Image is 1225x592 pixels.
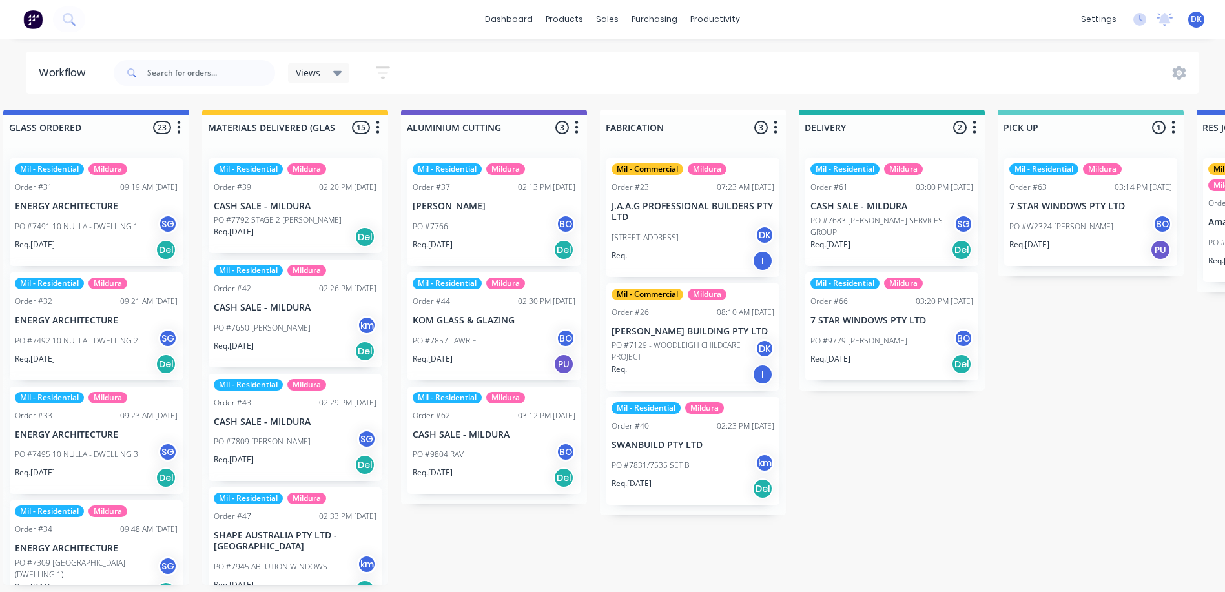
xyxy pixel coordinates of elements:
[287,265,326,276] div: Mildura
[120,410,178,422] div: 09:23 AM [DATE]
[287,379,326,391] div: Mildura
[810,201,973,212] p: CASH SALE - MILDURA
[612,326,774,337] p: [PERSON_NAME] BUILDING PTY LTD
[158,442,178,462] div: SG
[407,387,581,495] div: Mil - ResidentialMilduraOrder #6203:12 PM [DATE]CASH SALE - MILDURAPO #9804 RAVBOReq.[DATE]Del
[413,163,482,175] div: Mil - Residential
[1009,163,1078,175] div: Mil - Residential
[15,163,84,175] div: Mil - Residential
[1004,158,1177,266] div: Mil - ResidentialMilduraOrder #6303:14 PM [DATE]7 STAR WINDOWS PTY LTDPO #W2324 [PERSON_NAME]BORe...
[319,181,376,193] div: 02:20 PM [DATE]
[954,214,973,234] div: SG
[553,467,574,488] div: Del
[319,283,376,294] div: 02:26 PM [DATE]
[810,278,880,289] div: Mil - Residential
[1191,14,1202,25] span: DK
[15,392,84,403] div: Mil - Residential
[612,163,683,175] div: Mil - Commercial
[214,302,376,313] p: CASH SALE - MILDURA
[15,335,138,347] p: PO #7492 10 NULLA - DWELLING 2
[214,493,283,504] div: Mil - Residential
[15,449,138,460] p: PO #7495 10 NULLA - DWELLING 3
[810,353,850,365] p: Req. [DATE]
[120,524,178,535] div: 09:48 AM [DATE]
[518,410,575,422] div: 03:12 PM [DATE]
[319,397,376,409] div: 02:29 PM [DATE]
[413,410,450,422] div: Order #62
[486,392,525,403] div: Mildura
[556,214,575,234] div: BO
[916,296,973,307] div: 03:20 PM [DATE]
[810,315,973,326] p: 7 STAR WINDOWS PTY LTD
[413,278,482,289] div: Mil - Residential
[612,363,627,375] p: Req.
[355,454,375,475] div: Del
[357,429,376,449] div: SG
[158,214,178,234] div: SG
[214,416,376,427] p: CASH SALE - MILDURA
[214,265,283,276] div: Mil - Residential
[805,158,978,266] div: Mil - ResidentialMilduraOrder #6103:00 PM [DATE]CASH SALE - MILDURAPO #7683 [PERSON_NAME] SERVICE...
[214,201,376,212] p: CASH SALE - MILDURA
[413,429,575,440] p: CASH SALE - MILDURA
[15,410,52,422] div: Order #33
[15,505,84,517] div: Mil - Residential
[355,227,375,247] div: Del
[214,436,311,447] p: PO #7809 [PERSON_NAME]
[1115,181,1172,193] div: 03:14 PM [DATE]
[884,278,923,289] div: Mildura
[147,60,275,86] input: Search for orders...
[413,201,575,212] p: [PERSON_NAME]
[688,289,726,300] div: Mildura
[357,316,376,335] div: km
[413,221,448,232] p: PO #7766
[413,449,464,460] p: PO #9804 RAV
[209,158,382,253] div: Mil - ResidentialMilduraOrder #3902:20 PM [DATE]CASH SALE - MILDURAPO #7792 STAGE 2 [PERSON_NAME]...
[612,440,774,451] p: SWANBUILD PTY LTD
[556,442,575,462] div: BO
[612,460,690,471] p: PO #7831/7535 SET B
[685,402,724,414] div: Mildura
[553,354,574,374] div: PU
[156,354,176,374] div: Del
[486,163,525,175] div: Mildura
[1075,10,1123,29] div: settings
[214,397,251,409] div: Order #43
[755,339,774,358] div: DK
[407,272,581,380] div: Mil - ResidentialMilduraOrder #4402:30 PM [DATE]KOM GLASS & GLAZINGPO #7857 LAWRIEBOReq.[DATE]PU
[1083,163,1122,175] div: Mildura
[214,181,251,193] div: Order #39
[15,543,178,554] p: ENERGY ARCHITECTURE
[214,379,283,391] div: Mil - Residential
[214,511,251,522] div: Order #47
[23,10,43,29] img: Factory
[88,278,127,289] div: Mildura
[684,10,746,29] div: productivity
[688,163,726,175] div: Mildura
[15,315,178,326] p: ENERGY ARCHITECTURE
[355,341,375,362] div: Del
[413,335,477,347] p: PO #7857 LAWRIE
[158,329,178,348] div: SG
[214,322,311,334] p: PO #7650 [PERSON_NAME]
[810,335,907,347] p: PO #9779 [PERSON_NAME]
[214,530,376,552] p: SHAPE AUSTRALIA PTY LTD - [GEOGRAPHIC_DATA]
[612,420,649,432] div: Order #40
[916,181,973,193] div: 03:00 PM [DATE]
[319,511,376,522] div: 02:33 PM [DATE]
[810,215,954,238] p: PO #7683 [PERSON_NAME] SERVICES GROUP
[612,201,774,223] p: J.A.A.G PROFESSIONAL BUILDERS PTY LTD
[1150,240,1171,260] div: PU
[752,250,773,271] div: I
[612,478,652,489] p: Req. [DATE]
[88,505,127,517] div: Mildura
[553,240,574,260] div: Del
[612,307,649,318] div: Order #26
[1153,214,1172,234] div: BO
[10,387,183,495] div: Mil - ResidentialMilduraOrder #3309:23 AM [DATE]ENERGY ARCHITECTUREPO #7495 10 NULLA - DWELLING 3...
[15,467,55,478] p: Req. [DATE]
[752,478,773,499] div: Del
[884,163,923,175] div: Mildura
[717,181,774,193] div: 07:23 AM [DATE]
[15,239,55,250] p: Req. [DATE]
